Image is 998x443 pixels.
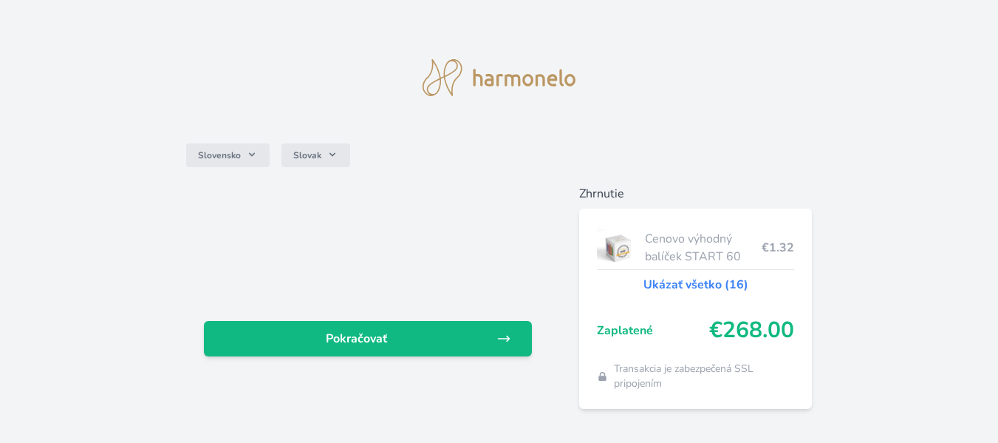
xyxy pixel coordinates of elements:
span: Slovak [293,149,321,161]
span: €1.32 [762,239,794,257]
span: Slovensko [198,149,241,161]
img: start.jpg [597,229,639,266]
button: Slovensko [186,143,270,167]
button: Slovak [281,143,350,167]
a: Pokračovať [204,321,532,356]
h6: Zhrnutie [579,185,812,203]
span: Pokračovať [216,330,496,348]
img: logo.svg [423,59,576,96]
span: Zaplatené [597,322,709,339]
span: Cenovo výhodný balíček START 60 [645,230,762,266]
a: Ukázať všetko (16) [643,276,748,294]
span: €268.00 [709,317,794,344]
span: Transakcia je zabezpečená SSL pripojením [614,362,794,391]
